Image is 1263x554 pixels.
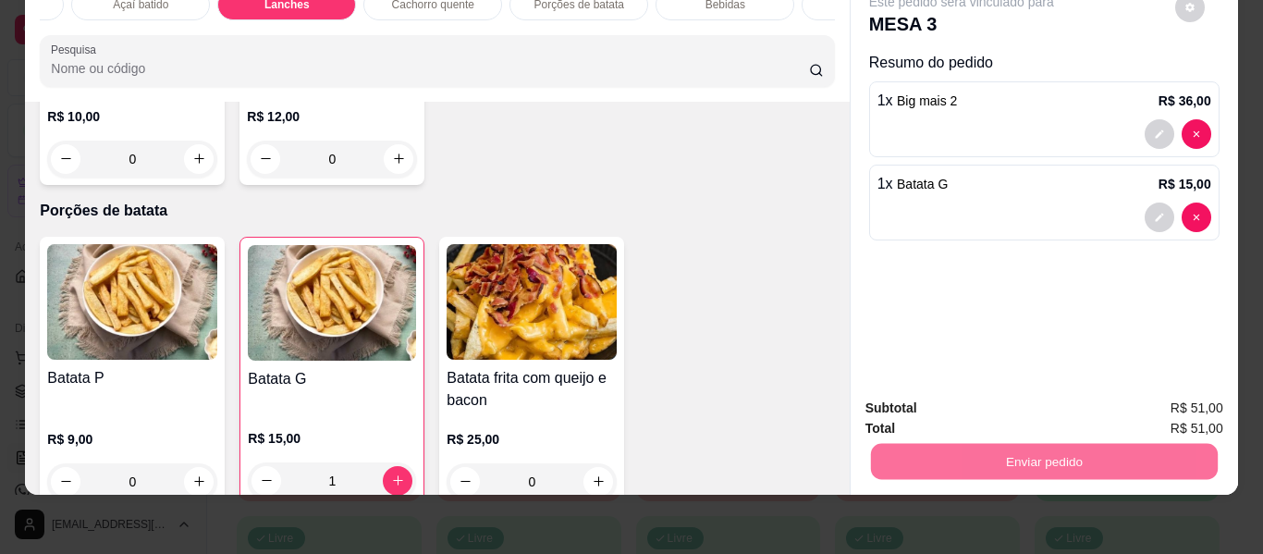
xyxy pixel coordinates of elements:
p: R$ 15,00 [1159,175,1211,193]
button: decrease-product-quantity [51,467,80,497]
p: 1 x [877,90,958,112]
h4: Batata G [248,368,416,390]
button: increase-product-quantity [184,467,214,497]
img: product-image [47,244,217,360]
img: product-image [447,244,617,360]
h4: Batata P [47,367,217,389]
button: decrease-product-quantity [251,144,280,174]
button: decrease-product-quantity [1182,203,1211,232]
p: Porções de batata [40,200,834,222]
span: R$ 51,00 [1171,418,1223,438]
p: R$ 9,00 [47,430,217,449]
p: R$ 25,00 [447,430,617,449]
button: increase-product-quantity [383,466,412,496]
button: increase-product-quantity [384,144,413,174]
button: decrease-product-quantity [1145,119,1174,149]
button: Enviar pedido [870,444,1217,480]
img: product-image [248,245,416,361]
button: decrease-product-quantity [51,144,80,174]
label: Pesquisa [51,42,103,57]
button: decrease-product-quantity [450,467,480,497]
strong: Total [865,421,895,436]
button: decrease-product-quantity [1145,203,1174,232]
button: increase-product-quantity [583,467,613,497]
p: R$ 10,00 [47,107,217,126]
p: Resumo do pedido [869,52,1220,74]
p: R$ 15,00 [248,429,416,448]
button: decrease-product-quantity [1182,119,1211,149]
button: decrease-product-quantity [251,466,281,496]
p: R$ 36,00 [1159,92,1211,110]
p: 1 x [877,173,949,195]
p: R$ 12,00 [247,107,417,126]
button: increase-product-quantity [184,144,214,174]
span: Big mais 2 [897,93,957,108]
input: Pesquisa [51,59,809,78]
span: Batata G [897,177,948,191]
h4: Batata frita com queijo e bacon [447,367,617,412]
p: MESA 3 [869,11,1054,37]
